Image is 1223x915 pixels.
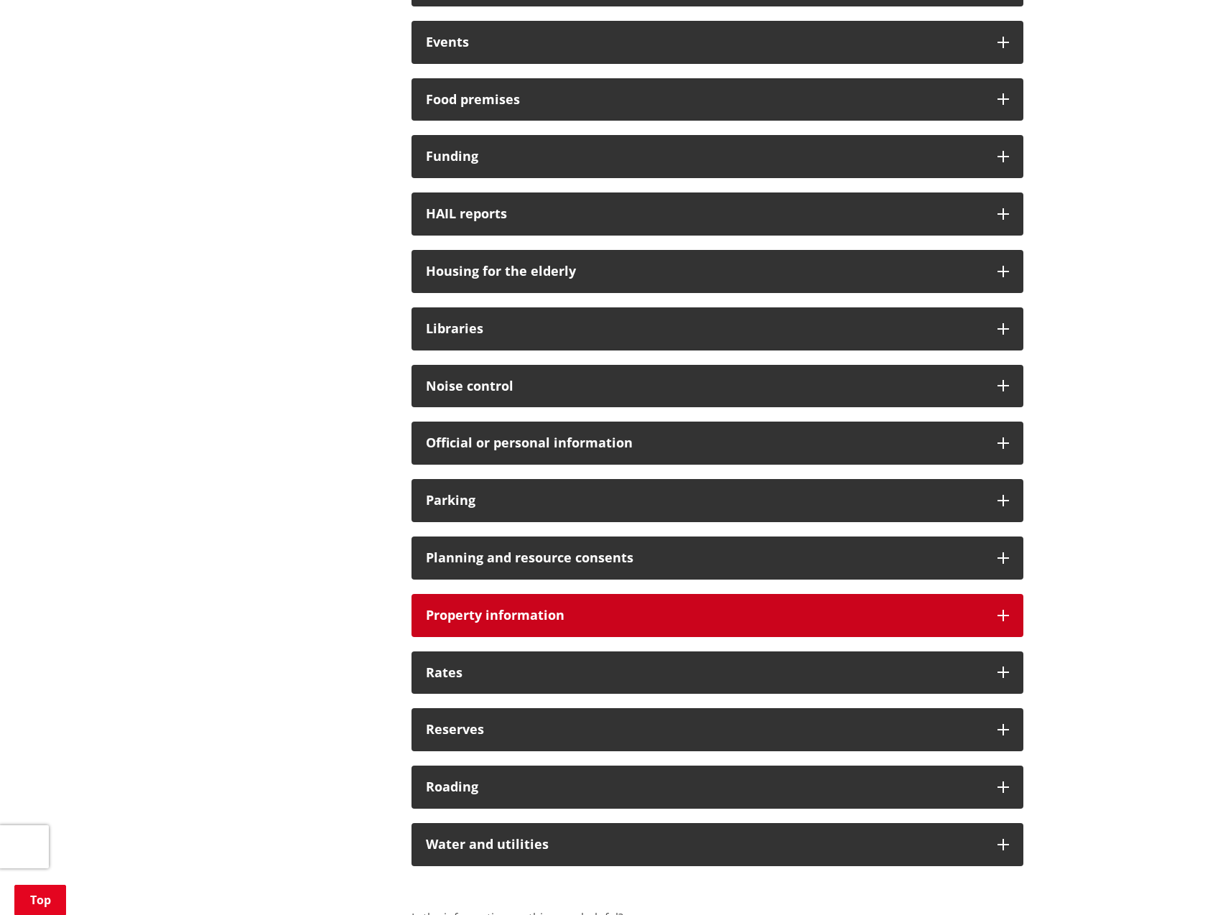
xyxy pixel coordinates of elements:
h3: Housing for the elderly [426,264,983,279]
h3: Events [426,35,983,50]
h3: Property information [426,608,983,623]
h3: Water and utilities [426,837,983,852]
h3: Planning and resource consents [426,551,983,565]
h3: HAIL reports [426,207,983,221]
h3: Rates [426,666,983,680]
a: Top [14,885,66,915]
h3: Official or personal information [426,436,983,450]
h3: Roading [426,780,983,794]
h3: Food premises [426,93,983,107]
iframe: Messenger Launcher [1157,855,1209,906]
h3: Libraries [426,322,983,336]
h3: Funding [426,149,983,164]
h3: Noise control [426,379,983,394]
h3: Parking [426,493,983,508]
h3: Reserves [426,723,983,737]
